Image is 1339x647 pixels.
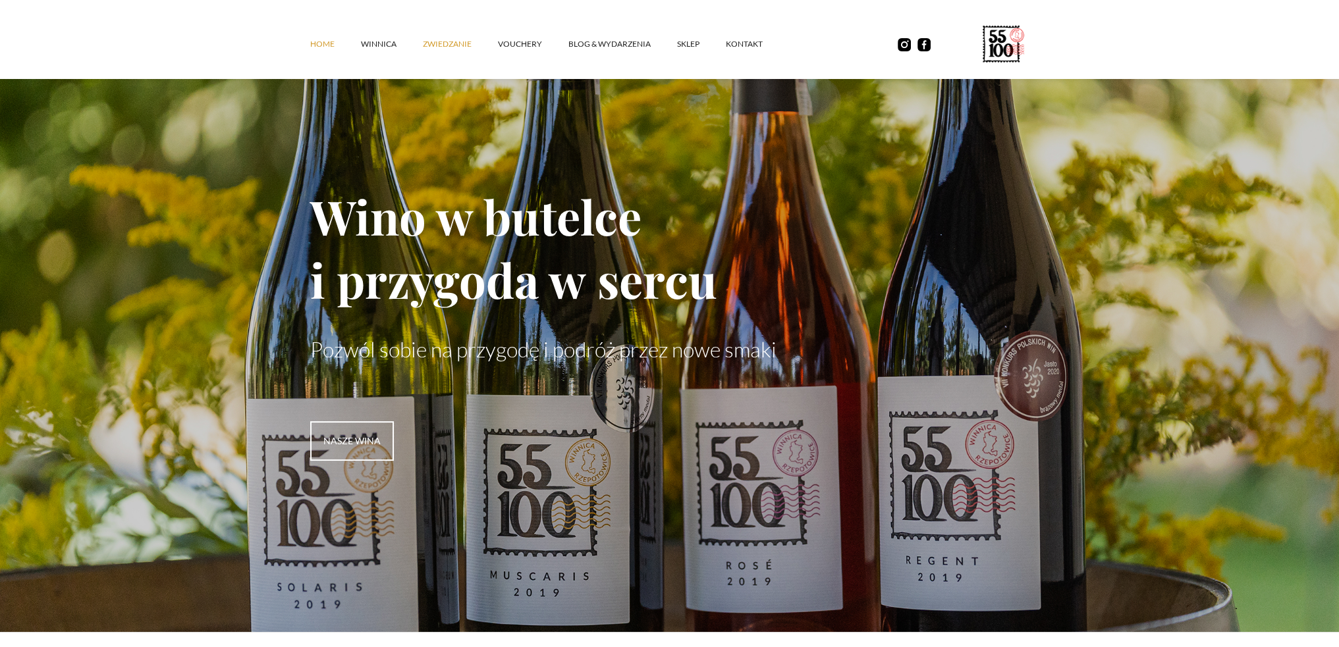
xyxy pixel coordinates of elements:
a: winnica [361,24,423,64]
a: vouchery [498,24,568,64]
a: Blog & Wydarzenia [568,24,677,64]
a: SKLEP [677,24,726,64]
a: ZWIEDZANIE [423,24,498,64]
a: nasze wina [310,421,394,461]
a: kontakt [726,24,789,64]
a: Home [310,24,361,64]
h1: Wino w butelce i przygoda w sercu [310,184,1029,311]
p: Pozwól sobie na przygodę i podróż przez nowe smaki [310,337,1029,362]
